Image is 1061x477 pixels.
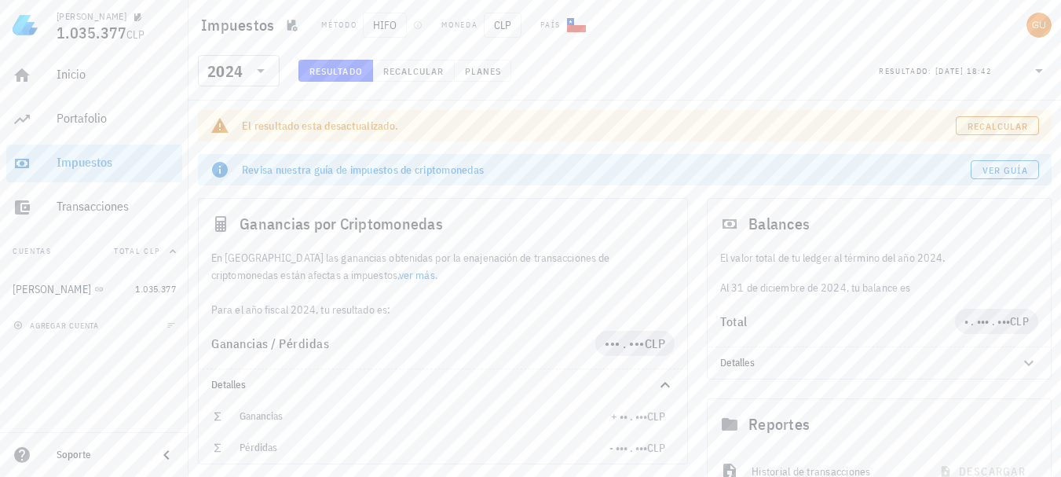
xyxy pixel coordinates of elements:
[373,60,455,82] button: Recalcular
[464,65,502,77] span: Planes
[611,409,647,424] span: + •• . •••
[1010,314,1029,328] span: CLP
[57,155,176,170] div: Impuestos
[240,442,609,454] div: Pérdidas
[879,61,935,81] div: Resultado:
[720,357,1001,369] div: Detalles
[540,19,561,31] div: País
[971,160,1039,179] a: Ver guía
[57,199,176,214] div: Transacciones
[13,13,38,38] img: LedgiFi
[298,60,373,82] button: Resultado
[126,28,145,42] span: CLP
[199,369,687,401] div: Detalles
[6,233,182,270] button: CuentasTotal CLP
[605,336,645,351] span: ••• . •••
[207,64,243,79] div: 2024
[201,13,280,38] h1: Impuestos
[242,162,971,178] div: Revisa nuestra guía de impuestos de criptomonedas
[135,283,176,295] span: 1.035.377
[57,449,145,461] div: Soporte
[1026,13,1052,38] div: avatar
[363,13,407,38] span: HIFO
[647,441,665,455] span: CLP
[720,315,955,328] div: Total
[399,268,435,282] a: ver más
[199,249,687,318] div: En [GEOGRAPHIC_DATA] las ganancias obtenidas por la enajenación de transacciones de criptomonedas...
[321,19,357,31] div: Método
[57,111,176,126] div: Portafolio
[211,336,329,351] span: Ganancias / Pérdidas
[441,19,477,31] div: Moneda
[720,249,1038,266] p: El valor total de tu ledger al término del año 2024.
[455,60,512,82] button: Planes
[382,65,445,77] span: Recalcular
[6,270,182,308] a: [PERSON_NAME] 1.035.377
[567,16,586,35] div: CL-icon
[645,336,666,351] span: CLP
[708,347,1051,379] div: Detalles
[708,399,1051,449] div: Reportes
[484,13,521,38] span: CLP
[982,164,1029,176] span: Ver guía
[6,101,182,138] a: Portafolio
[242,118,956,134] div: El resultado esta desactualizado.
[708,199,1051,249] div: Balances
[16,321,99,331] span: agregar cuenta
[199,199,687,249] div: Ganancias por Criptomonedas
[13,283,91,296] div: [PERSON_NAME]
[211,379,637,391] div: Detalles
[6,189,182,226] a: Transacciones
[647,409,665,424] span: CLP
[309,65,363,77] span: Resultado
[6,57,182,94] a: Inicio
[114,246,160,256] span: Total CLP
[57,10,126,23] div: [PERSON_NAME]
[198,55,280,86] div: 2024
[708,249,1051,296] div: Al 31 de diciembre de 2024, tu balance es
[609,441,647,455] span: - ••• . •••
[57,67,176,82] div: Inicio
[967,120,1029,132] span: Recalcular
[9,317,106,333] button: agregar cuenta
[935,64,992,79] div: [DATE] 18:42
[964,314,1010,328] span: • . ••• . •••
[956,116,1039,135] a: Recalcular
[57,22,126,43] span: 1.035.377
[869,56,1058,86] div: Resultado:[DATE] 18:42
[240,410,611,423] div: Ganancias
[6,145,182,182] a: Impuestos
